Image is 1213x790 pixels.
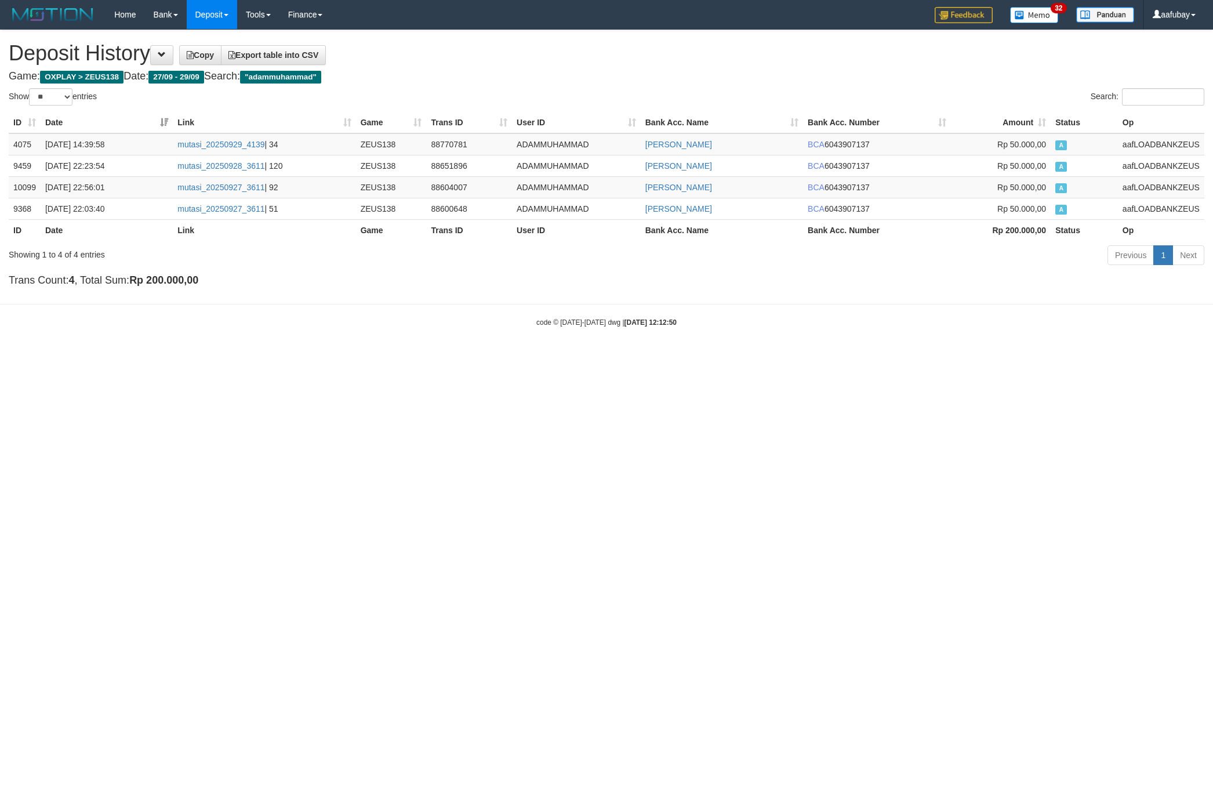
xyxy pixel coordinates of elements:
strong: Rp 200.000,00 [129,274,198,286]
th: User ID: activate to sort column ascending [512,112,641,133]
th: Date: activate to sort column ascending [41,112,173,133]
a: 1 [1153,245,1173,265]
a: Copy [179,45,221,65]
th: Bank Acc. Number [803,219,951,241]
span: BCA [808,140,825,149]
th: Bank Acc. Name: activate to sort column ascending [641,112,803,133]
select: Showentries [29,88,72,106]
td: 88770781 [426,133,512,155]
th: User ID [512,219,641,241]
td: | 92 [173,176,355,198]
span: "adammuhammad" [240,71,321,84]
th: Trans ID [426,219,512,241]
td: | 34 [173,133,355,155]
span: Approved [1055,140,1067,150]
strong: Rp 200.000,00 [993,226,1047,235]
span: Approved [1055,205,1067,215]
th: Trans ID: activate to sort column ascending [426,112,512,133]
th: Link: activate to sort column ascending [173,112,355,133]
td: | 51 [173,198,355,219]
td: aafLOADBANKZEUS [1118,198,1204,219]
td: ZEUS138 [356,198,427,219]
td: | 120 [173,155,355,176]
td: 4075 [9,133,41,155]
h4: Game: Date: Search: [9,71,1204,82]
td: aafLOADBANKZEUS [1118,176,1204,198]
strong: 4 [68,274,74,286]
th: Status [1051,112,1118,133]
a: mutasi_20250927_3611 [177,204,264,213]
td: aafLOADBANKZEUS [1118,133,1204,155]
img: MOTION_logo.png [9,6,97,23]
th: Game: activate to sort column ascending [356,112,427,133]
th: ID [9,219,41,241]
th: Amount: activate to sort column ascending [951,112,1051,133]
td: ZEUS138 [356,155,427,176]
td: 88600648 [426,198,512,219]
span: Export table into CSV [228,50,318,60]
td: [DATE] 22:23:54 [41,155,173,176]
img: Button%20Memo.svg [1010,7,1059,23]
td: 6043907137 [803,133,951,155]
a: mutasi_20250928_3611 [177,161,264,171]
th: Op [1118,112,1204,133]
div: Showing 1 to 4 of 4 entries [9,244,497,260]
img: Feedback.jpg [935,7,993,23]
span: Approved [1055,183,1067,193]
td: 6043907137 [803,176,951,198]
span: BCA [808,161,825,171]
span: 27/09 - 29/09 [148,71,204,84]
td: 9368 [9,198,41,219]
td: 9459 [9,155,41,176]
td: ADAMMUHAMMAD [512,176,641,198]
img: panduan.png [1076,7,1134,23]
span: OXPLAY > ZEUS138 [40,71,124,84]
span: Rp 50.000,00 [997,183,1046,192]
span: Rp 50.000,00 [997,204,1046,213]
td: ADAMMUHAMMAD [512,155,641,176]
h1: Deposit History [9,42,1204,65]
small: code © [DATE]-[DATE] dwg | [536,318,677,327]
h4: Trans Count: , Total Sum: [9,275,1204,287]
td: ADAMMUHAMMAD [512,198,641,219]
td: 88604007 [426,176,512,198]
input: Search: [1122,88,1204,106]
th: Bank Acc. Number: activate to sort column ascending [803,112,951,133]
td: ZEUS138 [356,176,427,198]
td: [DATE] 22:56:01 [41,176,173,198]
td: [DATE] 22:03:40 [41,198,173,219]
th: Op [1118,219,1204,241]
span: Rp 50.000,00 [997,161,1046,171]
th: Game [356,219,427,241]
a: Previous [1107,245,1154,265]
td: aafLOADBANKZEUS [1118,155,1204,176]
span: 32 [1051,3,1066,13]
th: ID: activate to sort column ascending [9,112,41,133]
a: Export table into CSV [221,45,326,65]
th: Bank Acc. Name [641,219,803,241]
label: Show entries [9,88,97,106]
span: BCA [808,183,825,192]
th: Status [1051,219,1118,241]
a: [PERSON_NAME] [645,161,712,171]
span: Rp 50.000,00 [997,140,1046,149]
td: 10099 [9,176,41,198]
td: [DATE] 14:39:58 [41,133,173,155]
a: [PERSON_NAME] [645,183,712,192]
a: Next [1172,245,1204,265]
td: 6043907137 [803,155,951,176]
td: 6043907137 [803,198,951,219]
a: [PERSON_NAME] [645,204,712,213]
th: Date [41,219,173,241]
td: ZEUS138 [356,133,427,155]
span: BCA [808,204,825,213]
td: 88651896 [426,155,512,176]
a: mutasi_20250927_3611 [177,183,264,192]
a: [PERSON_NAME] [645,140,712,149]
a: mutasi_20250929_4139 [177,140,264,149]
label: Search: [1091,88,1204,106]
span: Copy [187,50,214,60]
strong: [DATE] 12:12:50 [624,318,677,327]
span: Approved [1055,162,1067,172]
th: Link [173,219,355,241]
